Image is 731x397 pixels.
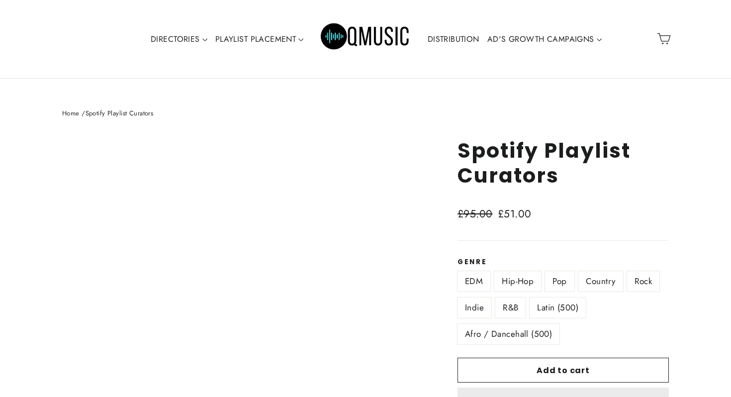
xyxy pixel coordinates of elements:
label: Latin (500) [530,298,586,318]
h1: Spotify Playlist Curators [457,138,669,187]
nav: breadcrumbs [62,108,669,119]
a: Home [62,108,80,118]
div: Primary [115,10,616,68]
span: / [82,108,85,118]
button: Add to cart [457,358,669,383]
label: Rock [627,271,660,292]
label: Hip-Hop [494,271,541,292]
label: Afro / Dancehall (500) [457,324,559,344]
img: Q Music Promotions [321,16,410,61]
span: £95.00 [457,206,495,223]
span: £51.00 [498,206,532,221]
a: AD'S GROWTH CAMPAIGNS [483,28,606,51]
label: Pop [545,271,574,292]
span: Add to cart [537,365,590,376]
label: R&B [495,298,526,318]
a: DISTRIBUTION [424,28,483,51]
label: Country [578,271,623,292]
label: Genre [457,258,669,266]
a: PLAYLIST PLACEMENT [211,28,308,51]
label: Indie [457,298,491,318]
a: DIRECTORIES [147,28,211,51]
label: EDM [457,271,490,292]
